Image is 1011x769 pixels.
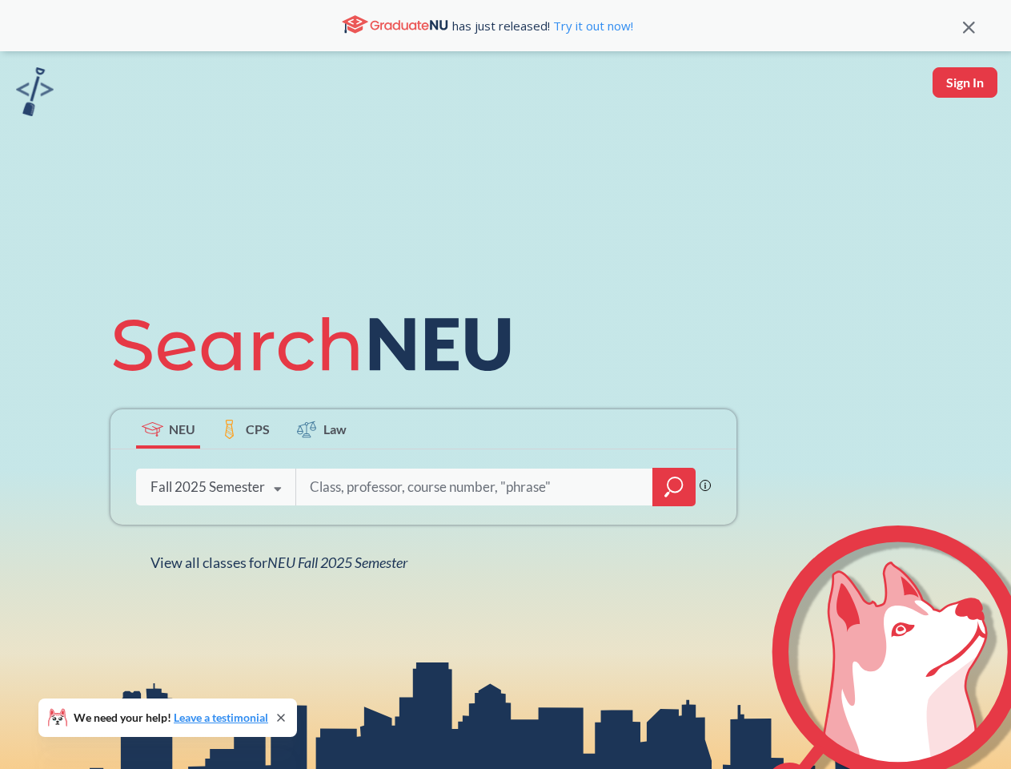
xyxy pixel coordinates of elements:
[169,420,195,438] span: NEU
[308,470,641,504] input: Class, professor, course number, "phrase"
[174,711,268,724] a: Leave a testimonial
[933,67,997,98] button: Sign In
[150,554,407,571] span: View all classes for
[246,420,270,438] span: CPS
[267,554,407,571] span: NEU Fall 2025 Semester
[550,18,633,34] a: Try it out now!
[452,17,633,34] span: has just released!
[150,478,265,496] div: Fall 2025 Semester
[74,712,268,723] span: We need your help!
[323,420,347,438] span: Law
[16,67,54,116] img: sandbox logo
[652,468,696,506] div: magnifying glass
[16,67,54,121] a: sandbox logo
[664,476,684,498] svg: magnifying glass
